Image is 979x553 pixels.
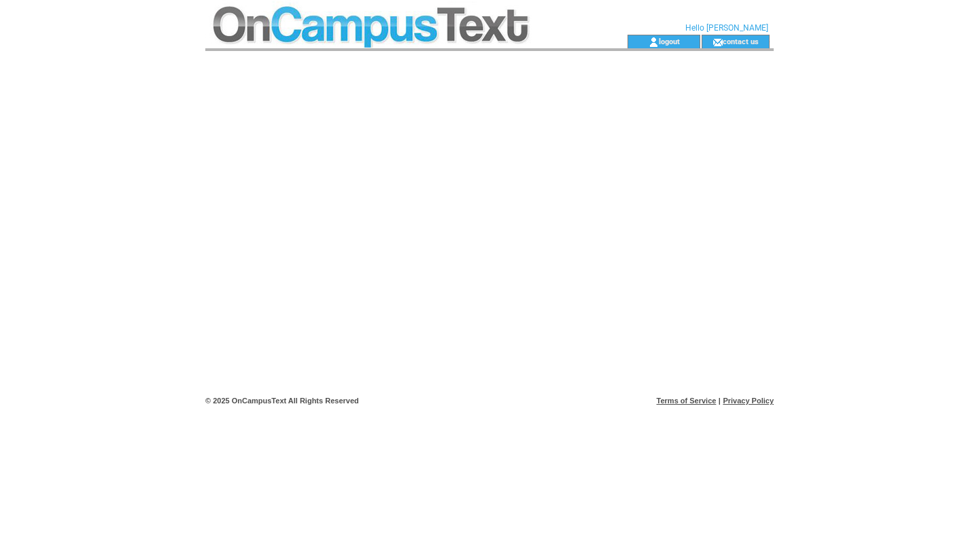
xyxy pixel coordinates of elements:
a: Privacy Policy [723,397,774,405]
a: logout [659,37,680,46]
span: | [719,397,721,405]
img: account_icon.gif [649,37,659,48]
a: Terms of Service [657,397,717,405]
a: contact us [723,37,759,46]
img: contact_us_icon.gif [712,37,723,48]
span: © 2025 OnCampusText All Rights Reserved [205,397,359,405]
span: Hello [PERSON_NAME] [685,23,768,33]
